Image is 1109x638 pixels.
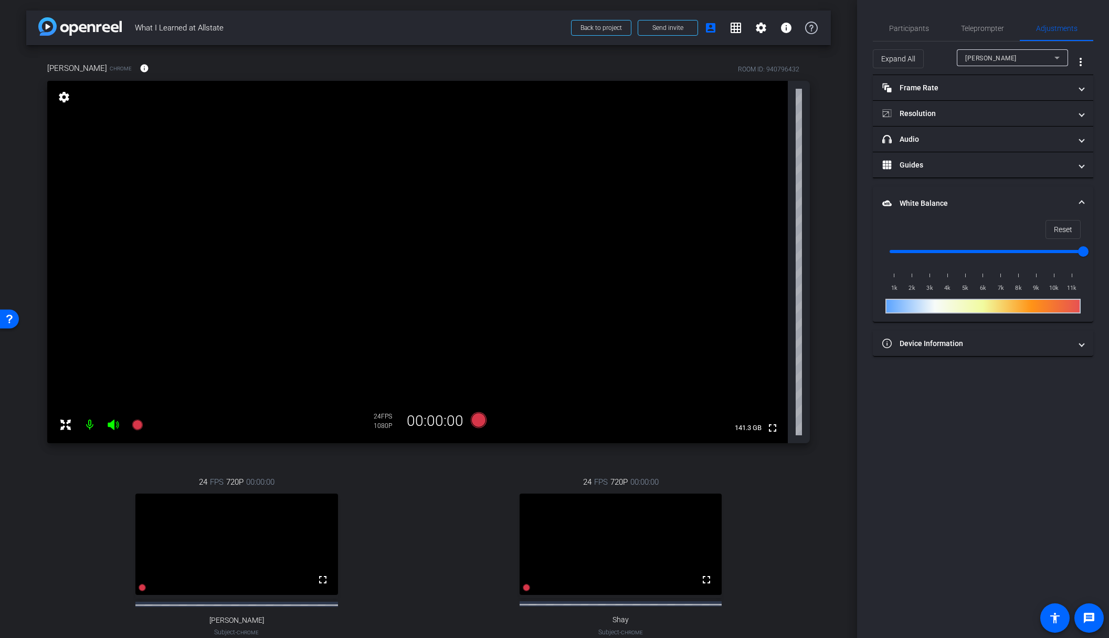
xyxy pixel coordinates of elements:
[731,422,765,434] span: 141.3 GB
[110,65,132,72] span: Chrome
[873,220,1093,322] div: White Balance
[246,476,274,488] span: 00:00:00
[199,476,207,488] span: 24
[766,422,779,434] mat-icon: fullscreen
[209,616,264,625] span: [PERSON_NAME]
[638,20,698,36] button: Send invite
[1028,283,1045,294] span: 9k
[621,630,643,635] span: Chrome
[612,615,629,624] span: Shay
[873,75,1093,100] mat-expansion-panel-header: Frame Rate
[583,476,592,488] span: 24
[885,283,903,294] span: 1k
[882,82,1071,93] mat-panel-title: Frame Rate
[965,55,1017,62] span: [PERSON_NAME]
[214,627,259,637] span: Subject
[374,412,400,421] div: 24
[226,476,244,488] span: 720P
[1049,612,1061,624] mat-icon: accessibility
[374,422,400,430] div: 1080P
[1036,25,1078,32] span: Adjustments
[140,64,149,73] mat-icon: info
[882,108,1071,119] mat-panel-title: Resolution
[598,627,643,637] span: Subject
[992,283,1010,294] span: 7k
[630,476,659,488] span: 00:00:00
[38,17,122,36] img: app-logo
[961,25,1004,32] span: Teleprompter
[873,127,1093,152] mat-expansion-panel-header: Audio
[700,573,713,586] mat-icon: fullscreen
[1010,283,1028,294] span: 8k
[730,22,742,34] mat-icon: grid_on
[882,134,1071,145] mat-panel-title: Audio
[47,62,107,74] span: [PERSON_NAME]
[237,630,259,635] span: Chrome
[381,413,392,420] span: FPS
[594,476,608,488] span: FPS
[1054,219,1072,239] span: Reset
[1045,220,1081,239] button: Reset
[135,17,565,38] span: What I Learned at Allstate
[210,476,224,488] span: FPS
[873,152,1093,177] mat-expansion-panel-header: Guides
[571,20,631,36] button: Back to project
[873,101,1093,126] mat-expansion-panel-header: Resolution
[400,412,470,430] div: 00:00:00
[580,24,622,32] span: Back to project
[956,283,974,294] span: 5k
[881,49,915,69] span: Expand All
[610,476,628,488] span: 720P
[1045,283,1063,294] span: 10k
[704,22,717,34] mat-icon: account_box
[873,49,924,68] button: Expand All
[780,22,793,34] mat-icon: info
[889,25,929,32] span: Participants
[882,338,1071,349] mat-panel-title: Device Information
[1068,49,1093,75] button: More Options for Adjustments Panel
[738,65,799,74] div: ROOM ID: 940796432
[974,283,992,294] span: 6k
[921,283,939,294] span: 3k
[316,573,329,586] mat-icon: fullscreen
[619,629,621,636] span: -
[235,629,237,636] span: -
[1083,612,1095,624] mat-icon: message
[1063,283,1081,294] span: 11k
[755,22,767,34] mat-icon: settings
[938,283,956,294] span: 4k
[57,91,71,103] mat-icon: settings
[903,283,921,294] span: 2k
[873,331,1093,356] mat-expansion-panel-header: Device Information
[652,24,683,32] span: Send invite
[873,186,1093,220] mat-expansion-panel-header: White Balance
[1074,56,1087,68] mat-icon: more_vert
[882,198,1071,209] mat-panel-title: White Balance
[882,160,1071,171] mat-panel-title: Guides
